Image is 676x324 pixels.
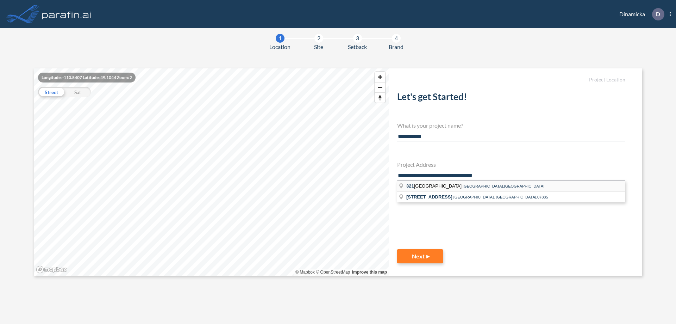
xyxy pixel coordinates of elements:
button: Reset bearing to north [375,92,385,103]
a: Mapbox homepage [36,265,67,274]
div: 3 [353,34,362,43]
button: Next [397,249,443,263]
div: 2 [314,34,323,43]
span: [STREET_ADDRESS] [406,194,452,200]
span: 321 [406,183,414,189]
a: Mapbox [295,270,315,275]
a: OpenStreetMap [316,270,350,275]
div: Longitude: -110.8407 Latitude: 49.1044 Zoom: 2 [38,73,136,82]
h2: Let's get Started! [397,91,625,105]
h4: What is your project name? [397,122,625,129]
button: Zoom out [375,82,385,92]
canvas: Map [34,68,389,276]
div: 1 [276,34,284,43]
div: Dinamicka [609,8,671,20]
img: logo [40,7,93,21]
h5: Project Location [397,77,625,83]
span: Site [314,43,323,51]
div: Sat [64,87,91,97]
p: D [656,11,660,17]
span: [GEOGRAPHIC_DATA],[GEOGRAPHIC_DATA] [463,184,544,188]
button: Zoom in [375,72,385,82]
div: Street [38,87,64,97]
h4: Project Address [397,161,625,168]
a: Improve this map [352,270,387,275]
span: [GEOGRAPHIC_DATA], [GEOGRAPHIC_DATA],07885 [453,195,548,199]
span: Location [269,43,290,51]
div: 4 [392,34,401,43]
span: [GEOGRAPHIC_DATA] [406,183,463,189]
span: Reset bearing to north [375,93,385,103]
span: Brand [389,43,403,51]
span: Setback [348,43,367,51]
